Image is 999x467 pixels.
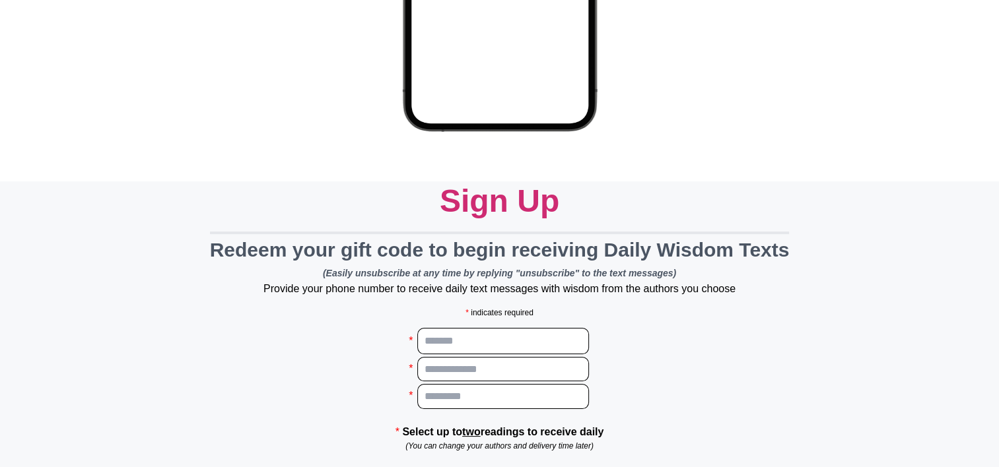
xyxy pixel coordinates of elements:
[440,183,559,218] span: Sign Up
[210,232,790,266] div: Redeem your gift code to begin receiving Daily Wisdom Texts
[462,426,481,437] u: two
[471,308,534,317] span: indicates required
[405,441,594,451] em: (You can change your authors and delivery time later)
[323,268,676,278] i: (Easily unsubscribe at any time by replying "unsubscribe" to the text messages)
[402,426,603,437] strong: Select up to readings to receive daily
